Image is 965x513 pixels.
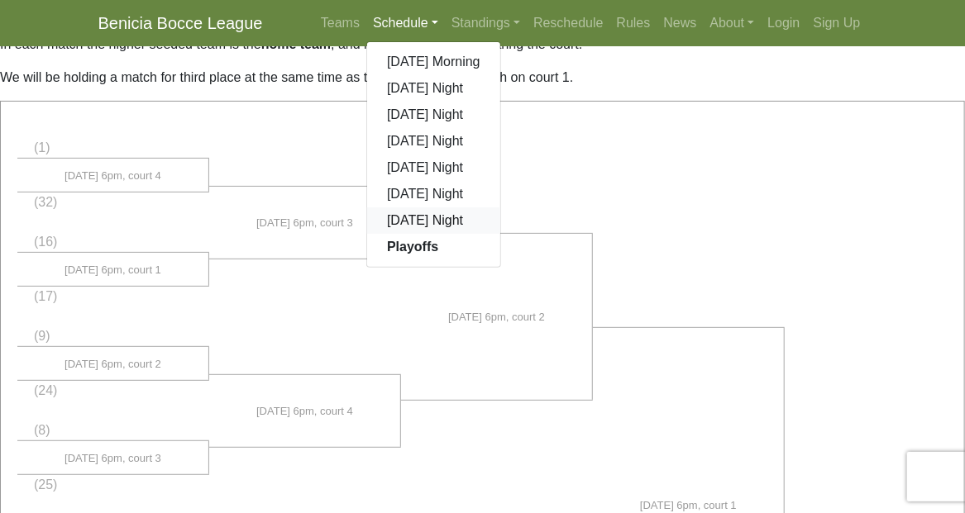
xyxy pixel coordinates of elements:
span: [DATE] 6pm, court 4 [256,403,353,420]
a: [DATE] Night [367,154,500,181]
span: (25) [34,477,57,492]
span: (17) [34,289,57,303]
a: Reschedule [527,7,610,40]
a: [DATE] Night [367,102,500,128]
strong: Playoffs [387,240,438,254]
span: (9) [34,329,50,343]
span: [DATE] 6pm, court 3 [64,450,161,467]
a: News [657,7,704,40]
a: Teams [314,7,366,40]
a: Playoffs [367,234,500,260]
span: (24) [34,383,57,397]
a: Login [761,7,806,40]
span: [DATE] 6pm, court 2 [64,356,161,373]
a: [DATE] Night [367,207,500,234]
span: (1) [34,140,50,154]
span: [DATE] 6pm, court 3 [256,215,353,231]
span: [DATE] 6pm, court 1 [64,262,161,278]
a: Rules [610,7,657,40]
span: (8) [34,423,50,437]
a: [DATE] Night [367,75,500,102]
span: [DATE] 6pm, court 4 [64,168,161,184]
span: (16) [34,235,57,249]
a: Standings [445,7,527,40]
span: [DATE] 6pm, court 2 [448,309,545,325]
a: [DATE] Night [367,128,500,154]
a: About [704,7,762,40]
a: [DATE] Night [367,181,500,207]
span: (32) [34,195,57,209]
a: Sign Up [807,7,867,40]
a: Benicia Bocce League [98,7,263,40]
a: Schedule [366,7,445,40]
a: [DATE] Morning [367,49,500,75]
div: Schedule [366,41,501,268]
